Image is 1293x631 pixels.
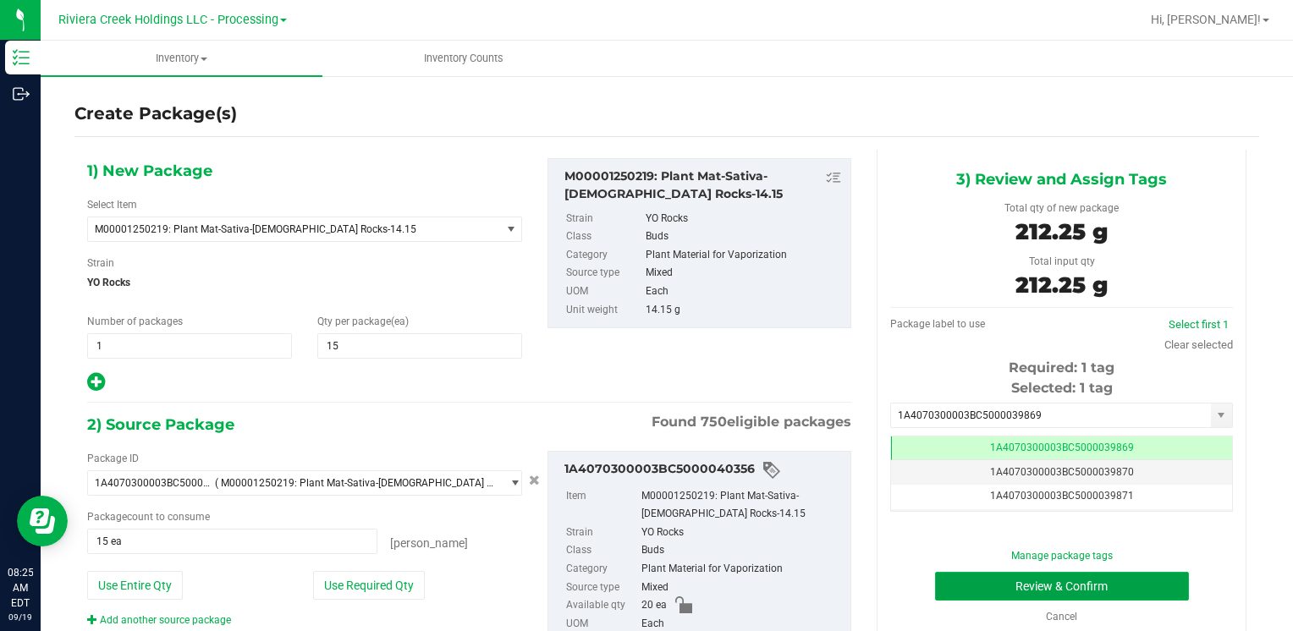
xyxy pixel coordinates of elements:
[564,167,842,203] div: M00001250219: Plant Mat-Sativa-31-YO Rocks-14.15
[566,560,638,579] label: Category
[990,466,1134,478] span: 1A4070300003BC5000039870
[17,496,68,546] iframe: Resource center
[88,334,291,358] input: 1
[8,565,33,611] p: 08:25 AM EDT
[566,579,638,597] label: Source type
[646,210,843,228] div: YO Rocks
[87,255,114,271] label: Strain
[390,536,468,550] span: [PERSON_NAME]
[566,541,638,560] label: Class
[566,596,638,615] label: Available qty
[500,471,521,495] span: select
[1029,255,1095,267] span: Total input qty
[990,490,1134,502] span: 1A4070300003BC5000039871
[1046,611,1077,623] a: Cancel
[566,283,642,301] label: UOM
[88,529,377,553] input: 15 ea
[322,41,604,76] a: Inventory Counts
[318,334,521,358] input: 15
[890,318,985,330] span: Package label to use
[95,477,215,489] span: 1A4070300003BC5000040356
[87,511,210,523] span: Package to consume
[41,41,322,76] a: Inventory
[566,301,642,320] label: Unit weight
[95,223,478,235] span: M00001250219: Plant Mat-Sativa-[DEMOGRAPHIC_DATA] Rocks-14.15
[641,596,667,615] span: 20 ea
[701,414,727,430] span: 750
[956,167,1167,192] span: 3) Review and Assign Tags
[87,614,231,626] a: Add another source package
[641,560,842,579] div: Plant Material for Vaporization
[317,315,409,327] span: Qty per package
[641,524,842,542] div: YO Rocks
[646,246,843,265] div: Plant Material for Vaporization
[87,453,139,464] span: Package ID
[313,571,425,600] button: Use Required Qty
[41,51,322,66] span: Inventory
[8,611,33,623] p: 09/19
[646,264,843,283] div: Mixed
[566,210,642,228] label: Strain
[1011,550,1113,562] a: Manage package tags
[935,572,1189,601] button: Review & Confirm
[524,469,545,493] button: Cancel button
[1009,359,1114,376] span: Required: 1 tag
[1015,218,1108,245] span: 212.25 g
[127,511,153,523] span: count
[87,315,183,327] span: Number of packages
[990,442,1134,453] span: 1A4070300003BC5000039869
[13,85,30,102] inline-svg: Outbound
[1015,272,1108,299] span: 212.25 g
[564,460,842,480] div: 1A4070300003BC5000040356
[891,403,1211,427] input: Starting tag number
[566,246,642,265] label: Category
[58,13,278,27] span: Riviera Creek Holdings LLC - Processing
[566,264,642,283] label: Source type
[1151,13,1261,26] span: Hi, [PERSON_NAME]!
[1169,318,1229,331] a: Select first 1
[13,49,30,66] inline-svg: Inventory
[646,283,843,301] div: Each
[391,315,409,327] span: (ea)
[74,102,237,126] h4: Create Package(s)
[566,524,638,542] label: Strain
[87,270,522,295] span: YO Rocks
[566,228,642,246] label: Class
[566,487,638,524] label: Item
[646,228,843,246] div: Buds
[641,579,842,597] div: Mixed
[87,412,234,437] span: 2) Source Package
[87,158,212,184] span: 1) New Package
[87,571,183,600] button: Use Entire Qty
[1164,338,1233,351] a: Clear selected
[646,301,843,320] div: 14.15 g
[652,412,851,432] span: Found eligible packages
[87,197,137,212] label: Select Item
[1011,380,1113,396] span: Selected: 1 tag
[87,380,105,392] span: Add new output
[641,541,842,560] div: Buds
[641,487,842,524] div: M00001250219: Plant Mat-Sativa-[DEMOGRAPHIC_DATA] Rocks-14.15
[1211,403,1232,427] span: select
[401,51,526,66] span: Inventory Counts
[500,217,521,241] span: select
[215,477,493,489] span: ( M00001250219: Plant Mat-Sativa-[DEMOGRAPHIC_DATA] Rocks-14.15 )
[1004,202,1119,214] span: Total qty of new package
